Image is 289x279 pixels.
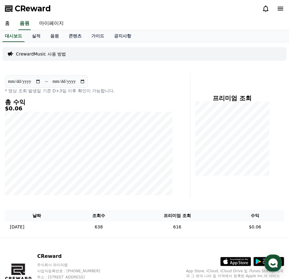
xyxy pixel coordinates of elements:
p: CReward [37,253,112,260]
td: 616 [128,221,226,233]
h5: $0.06 [5,105,173,112]
a: 마이페이지 [34,17,69,30]
a: 음원 [18,17,31,30]
th: 수익 [226,210,284,221]
span: CReward [15,4,51,13]
a: 공지사항 [109,30,136,42]
th: 조회수 [69,210,129,221]
a: 콘텐츠 [64,30,86,42]
p: * 영상 조회 발생일 기준 D+3일 이후 확인이 가능합니다. [5,88,173,94]
th: 날짜 [5,210,69,221]
a: CReward [5,4,51,13]
p: ~ [44,78,48,85]
h4: 프리미엄 조회 [195,95,269,101]
th: 프리미엄 조회 [128,210,226,221]
td: $0.06 [226,221,284,233]
h4: 총 수익 [5,99,173,105]
a: 음원 [45,30,64,42]
td: 638 [69,221,129,233]
p: [DATE] [10,224,24,230]
p: 주식회사 와이피랩 [37,262,112,267]
a: CrewardMusic 사용 방법 [16,51,66,57]
a: 대시보드 [2,30,25,42]
a: 가이드 [86,30,109,42]
p: 사업자등록번호 : [PHONE_NUMBER] [37,269,112,273]
a: 실적 [27,30,45,42]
